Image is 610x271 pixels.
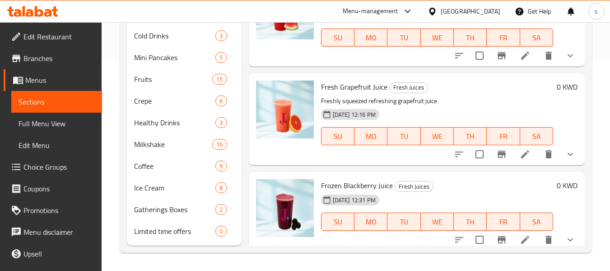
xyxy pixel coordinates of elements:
span: WE [424,215,450,228]
a: Edit menu item [520,234,531,245]
span: Choice Groups [23,162,95,172]
p: Freshly squeezed refreshing grapefruit juice [321,95,553,107]
span: MO [358,130,384,143]
div: Crepe6 [127,90,241,112]
div: items [215,161,227,171]
span: Select to update [470,46,489,65]
div: Healthy Drinks [134,117,215,128]
div: Limited time offers0 [127,220,241,242]
span: Edit Menu [19,140,95,151]
span: Promotions [23,205,95,216]
span: 15 [213,75,226,84]
div: items [215,95,227,106]
div: items [215,226,227,237]
button: FR [487,127,520,145]
a: Menus [4,69,102,91]
div: Ice Cream8 [127,177,241,199]
span: Sections [19,96,95,107]
span: TH [457,215,483,228]
div: Milkshake16 [127,133,241,155]
button: SU [321,213,354,231]
button: MO [354,29,387,47]
span: WE [424,130,450,143]
button: WE [421,127,454,145]
span: Select to update [470,230,489,249]
span: s [595,6,598,16]
a: Coupons [4,178,102,200]
button: TH [454,127,487,145]
a: Full Menu View [11,113,102,134]
span: 3 [216,32,226,40]
div: items [215,204,227,215]
span: Select to update [470,145,489,164]
button: show more [559,143,581,165]
span: SA [524,31,549,44]
a: Upsell [4,243,102,265]
button: delete [538,229,559,251]
svg: Show Choices [565,149,576,160]
button: SA [520,213,553,231]
button: TU [387,213,420,231]
span: SU [325,130,351,143]
button: Branch-specific-item [491,45,512,67]
button: delete [538,45,559,67]
span: FR [490,215,516,228]
div: [GEOGRAPHIC_DATA] [441,6,500,16]
a: Edit Menu [11,134,102,156]
h6: 0 KWD [557,179,577,192]
span: Branches [23,53,95,64]
button: SA [520,127,553,145]
span: Cold Drinks [134,30,215,41]
span: SU [325,215,351,228]
button: TU [387,29,420,47]
span: TH [457,130,483,143]
div: items [215,30,227,41]
div: Menu-management [343,6,398,17]
div: items [212,74,227,85]
span: Fresh Juices [390,82,428,93]
button: FR [487,29,520,47]
span: Fresh Grapefruit Juice [321,80,387,94]
a: Menu disclaimer [4,221,102,243]
span: 3 [216,119,226,127]
span: [DATE] 12:31 PM [329,196,379,204]
button: TH [454,213,487,231]
span: 6 [216,97,226,105]
div: Gatherings Boxes2 [127,199,241,220]
button: delete [538,143,559,165]
span: Mini Pancakes [134,52,215,63]
button: SU [321,127,354,145]
span: 9 [216,162,226,171]
span: 0 [216,227,226,236]
div: Limited time offers [134,226,215,237]
button: TU [387,127,420,145]
button: sort-choices [448,143,470,165]
span: Menu disclaimer [23,227,95,238]
span: FR [490,130,516,143]
a: Edit menu item [520,149,531,160]
span: MO [358,215,384,228]
span: TU [391,130,417,143]
span: Frozen Blackberry Juice [321,179,393,192]
button: MO [354,213,387,231]
div: Fresh Juices [395,181,433,192]
span: WE [424,31,450,44]
span: TU [391,31,417,44]
div: items [215,117,227,128]
button: show more [559,45,581,67]
a: Promotions [4,200,102,221]
span: Upsell [23,248,95,259]
div: Fruits [134,74,212,85]
span: Coffee [134,161,215,171]
span: Full Menu View [19,118,95,129]
span: Gatherings Boxes [134,204,215,215]
a: Sections [11,91,102,113]
span: MO [358,31,384,44]
button: SA [520,29,553,47]
span: 2 [216,205,226,214]
div: Ice Cream [134,182,215,193]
